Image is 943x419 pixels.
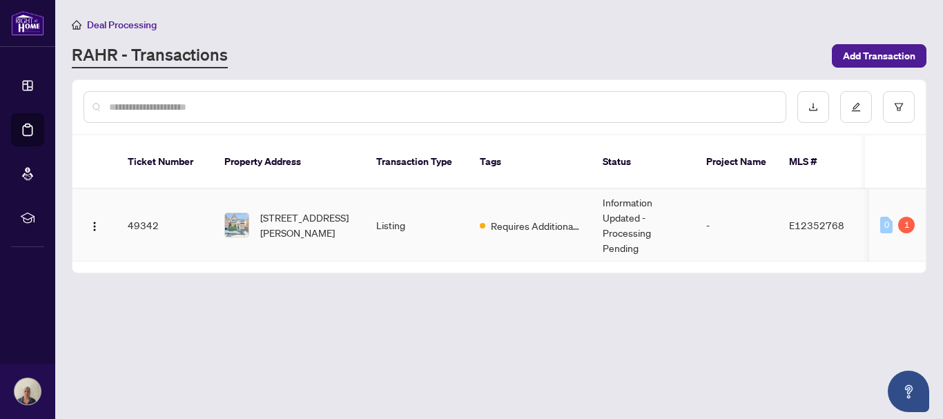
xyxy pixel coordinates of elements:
span: filter [894,102,904,112]
button: filter [883,91,915,123]
span: [STREET_ADDRESS][PERSON_NAME] [260,210,354,240]
th: Ticket Number [117,135,213,189]
td: Information Updated - Processing Pending [592,189,695,262]
button: Add Transaction [832,44,926,68]
button: Logo [84,214,106,236]
img: logo [11,10,44,36]
button: edit [840,91,872,123]
button: download [797,91,829,123]
span: edit [851,102,861,112]
img: Profile Icon [14,378,41,405]
span: E12352768 [789,219,844,231]
span: Deal Processing [87,19,157,31]
span: Requires Additional Docs [491,218,581,233]
a: RAHR - Transactions [72,43,228,68]
th: MLS # [778,135,861,189]
button: Open asap [888,371,929,412]
div: 1 [898,217,915,233]
th: Tags [469,135,592,189]
td: - [695,189,778,262]
th: Status [592,135,695,189]
th: Project Name [695,135,778,189]
span: Add Transaction [843,45,915,67]
div: 0 [880,217,893,233]
th: Transaction Type [365,135,469,189]
th: Property Address [213,135,365,189]
td: 49342 [117,189,213,262]
img: thumbnail-img [225,213,249,237]
img: Logo [89,221,100,232]
td: Listing [365,189,469,262]
span: home [72,20,81,30]
span: download [808,102,818,112]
